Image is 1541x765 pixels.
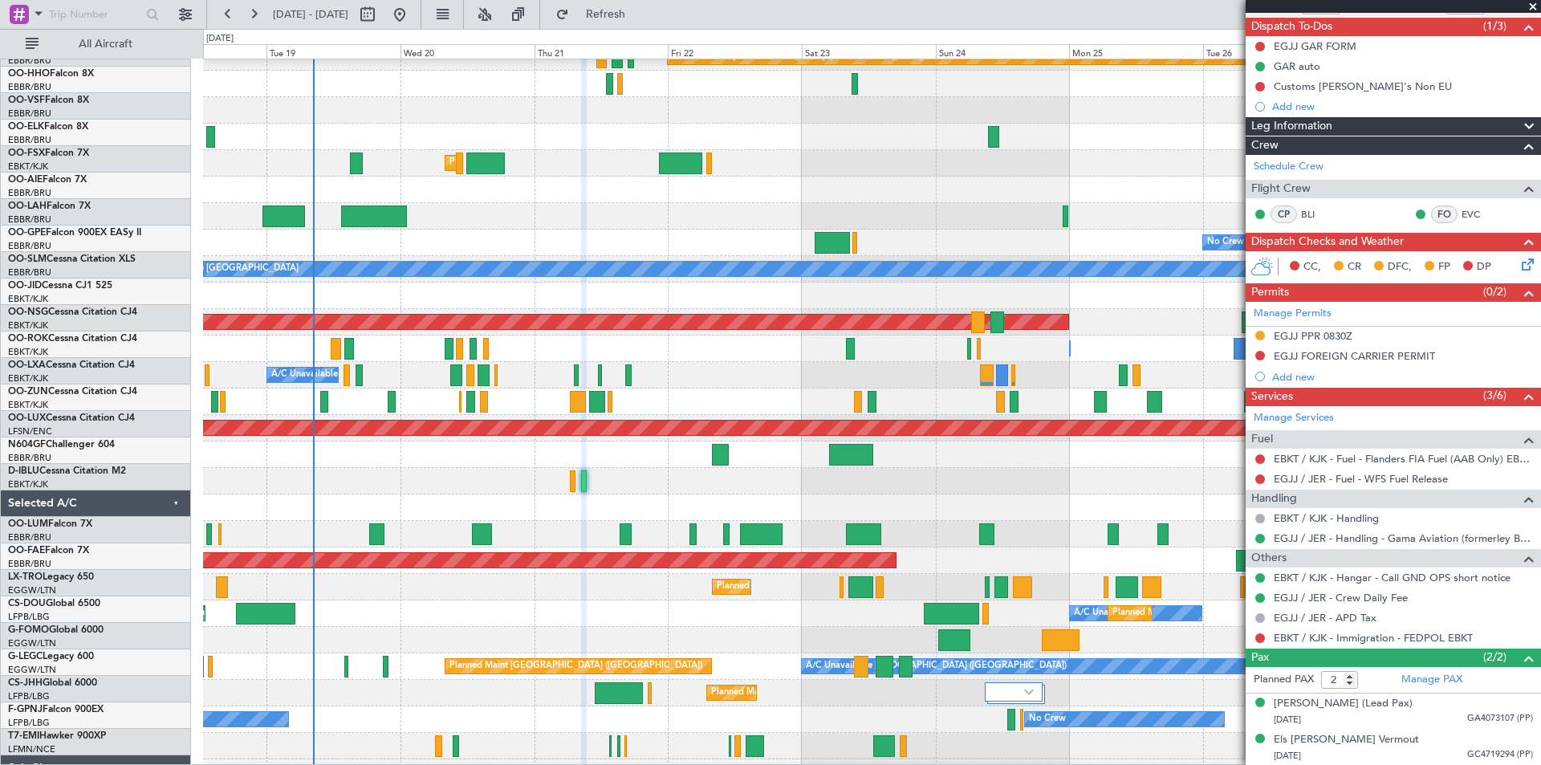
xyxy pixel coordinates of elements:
[1274,329,1352,343] div: EGJJ PPR 0830Z
[8,387,137,397] a: OO-ZUNCessna Citation CJ4
[1348,259,1361,275] span: CR
[668,44,802,59] div: Fri 22
[1483,18,1506,35] span: (1/3)
[8,254,136,264] a: OO-SLMCessna Citation XLS
[1462,207,1498,222] a: EVC
[8,452,51,464] a: EBBR/BRU
[8,281,112,291] a: OO-JIDCessna CJ1 525
[8,122,88,132] a: OO-ELKFalcon 8X
[8,731,39,741] span: T7-EMI
[8,440,46,450] span: N604GF
[8,413,135,423] a: OO-LUXCessna Citation CJ4
[1251,18,1332,36] span: Dispatch To-Dos
[1251,180,1311,198] span: Flight Crew
[1274,531,1533,545] a: EGJJ / JER - Handling - Gama Aviation (formerley Beauport) EGJJ / JER
[8,425,52,437] a: LFSN/ENC
[717,575,970,599] div: Planned Maint [GEOGRAPHIC_DATA] ([GEOGRAPHIC_DATA])
[206,32,234,46] div: [DATE]
[1251,233,1404,251] span: Dispatch Checks and Weather
[8,81,51,93] a: EBBR/BRU
[572,9,640,20] span: Refresh
[8,360,46,370] span: OO-LXA
[8,466,39,476] span: D-IBLU
[1274,611,1376,625] a: EGJJ / JER - APD Tax
[806,654,1067,678] div: A/C Unavailable [GEOGRAPHIC_DATA] ([GEOGRAPHIC_DATA])
[8,664,56,676] a: EGGW/LTN
[8,690,50,702] a: LFPB/LBG
[1251,649,1269,667] span: Pax
[8,334,48,344] span: OO-ROK
[1467,712,1533,726] span: GA4073107 (PP)
[1388,259,1412,275] span: DFC,
[49,2,141,26] input: Trip Number
[1254,672,1314,688] label: Planned PAX
[8,717,50,729] a: LFPB/LBG
[8,187,51,199] a: EBBR/BRU
[8,652,94,661] a: G-LEGCLegacy 600
[8,149,89,158] a: OO-FSXFalcon 7X
[1274,511,1379,525] a: EBKT / KJK - Handling
[535,44,669,59] div: Thu 21
[8,678,43,688] span: CS-JHH
[1467,748,1533,762] span: GC4719294 (PP)
[8,599,46,608] span: CS-DOU
[1112,601,1365,625] div: Planned Maint [GEOGRAPHIC_DATA] ([GEOGRAPHIC_DATA])
[1251,430,1273,449] span: Fuel
[1251,549,1287,568] span: Others
[548,2,644,27] button: Refresh
[8,149,45,158] span: OO-FSX
[1251,388,1293,406] span: Services
[1251,117,1332,136] span: Leg Information
[8,175,87,185] a: OO-AIEFalcon 7X
[8,69,94,79] a: OO-HHOFalcon 8X
[1272,100,1533,113] div: Add new
[266,44,400,59] div: Tue 19
[1254,306,1332,322] a: Manage Permits
[1274,59,1320,73] div: GAR auto
[1477,259,1491,275] span: DP
[8,372,48,385] a: EBKT/KJK
[8,267,51,279] a: EBBR/BRU
[400,44,535,59] div: Wed 20
[1274,750,1301,762] span: [DATE]
[8,69,50,79] span: OO-HHO
[8,175,43,185] span: OO-AIE
[1274,732,1419,748] div: Els [PERSON_NAME] Vermout
[1431,205,1458,223] div: FO
[711,681,964,705] div: Planned Maint [GEOGRAPHIC_DATA] ([GEOGRAPHIC_DATA])
[449,654,702,678] div: Planned Maint [GEOGRAPHIC_DATA] ([GEOGRAPHIC_DATA])
[8,387,48,397] span: OO-ZUN
[1069,44,1203,59] div: Mon 25
[8,743,55,755] a: LFMN/NCE
[273,7,348,22] span: [DATE] - [DATE]
[8,134,51,146] a: EBBR/BRU
[1271,205,1297,223] div: CP
[8,413,46,423] span: OO-LUX
[8,625,49,635] span: G-FOMO
[8,214,51,226] a: EBBR/BRU
[1301,207,1337,222] a: BLI
[8,440,115,450] a: N604GFChallenger 604
[8,705,43,714] span: F-GPNJ
[1272,370,1533,384] div: Add new
[8,478,48,490] a: EBKT/KJK
[1274,631,1473,645] a: EBKT / KJK - Immigration - FEDPOL EBKT
[8,122,44,132] span: OO-ELK
[1251,490,1297,508] span: Handling
[8,307,48,317] span: OO-NSG
[8,96,45,105] span: OO-VSF
[8,240,51,252] a: EBBR/BRU
[8,360,135,370] a: OO-LXACessna Citation CJ4
[8,254,47,264] span: OO-SLM
[8,572,94,582] a: LX-TROLegacy 650
[8,558,51,570] a: EBBR/BRU
[1251,283,1289,302] span: Permits
[8,281,42,291] span: OO-JID
[8,584,56,596] a: EGGW/LTN
[1074,601,1141,625] div: A/C Unavailable
[8,625,104,635] a: G-FOMOGlobal 6000
[1274,349,1435,363] div: EGJJ FOREIGN CARRIER PERMIT
[271,363,570,387] div: A/C Unavailable [GEOGRAPHIC_DATA] ([GEOGRAPHIC_DATA] National)
[8,611,50,623] a: LFPB/LBG
[8,293,48,305] a: EBKT/KJK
